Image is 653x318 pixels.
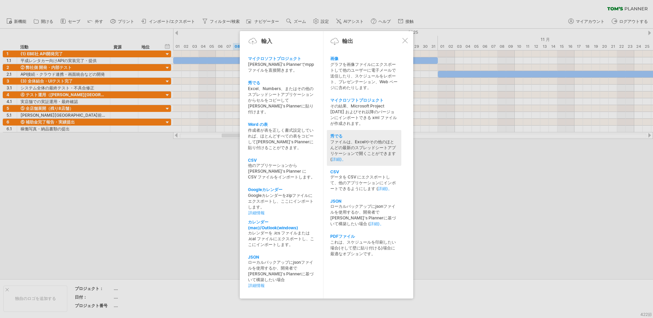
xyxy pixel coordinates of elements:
div: その結果、Microsoft Project [DATE] およびそれ以降のバージョンにインポートできる xml ファイルが作成されます。 [330,103,398,127]
div: 画像 [330,56,398,62]
div: これは、スケジュールを印刷したい場合(そして壁に貼り付ける)場合に最適なオプションです。 [330,240,398,257]
a: 詳細)。 [370,221,384,226]
a: 詳細情報 [248,283,316,289]
a: 詳細)。 [378,186,392,191]
div: Excel、Numbers、またはその他のスプレッドシートアプリケーションからセルをコピーして[PERSON_NAME]'s Plannerに貼り付けます。 [248,86,316,115]
div: 秀でる [330,133,398,139]
div: データを CSV にエクスポートして、他のアプリケーションにインポートできるようにします ( [330,174,398,192]
div: 秀でる [248,80,316,86]
div: 作成者が表を正しく書式設定していれば、ほとんどすべての表をコピーして[PERSON_NAME]'s Plannerに貼り付けることができます。 [248,128,316,151]
a: 詳細情報 [248,210,316,216]
a: 詳細)。 [332,157,346,162]
div: JSON [330,199,398,204]
div: グラフを画像ファイルにエクスポートして他のユーザーに電子メールで送信したり、スケジュールをレポート、プレゼンテーション、Web ページに含めたりします。 [330,62,398,91]
div: ローカルバックアップにjsonファイルを使用するか、開発者で[PERSON_NAME]'s Plannerに基づいて構築したい場合 ( [330,204,398,227]
div: Word の表 [248,122,316,128]
div: PDFファイル [330,234,398,240]
div: 輸入 [261,38,272,45]
div: CSV [330,169,398,174]
div: 輸出 [342,38,353,45]
div: マイクロソフトプロジェクト [330,98,398,103]
div: ファイルは、Excelやその他のほとんどの最新のスプレッドシートアプリケーションで開くことができます ( [330,139,398,162]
